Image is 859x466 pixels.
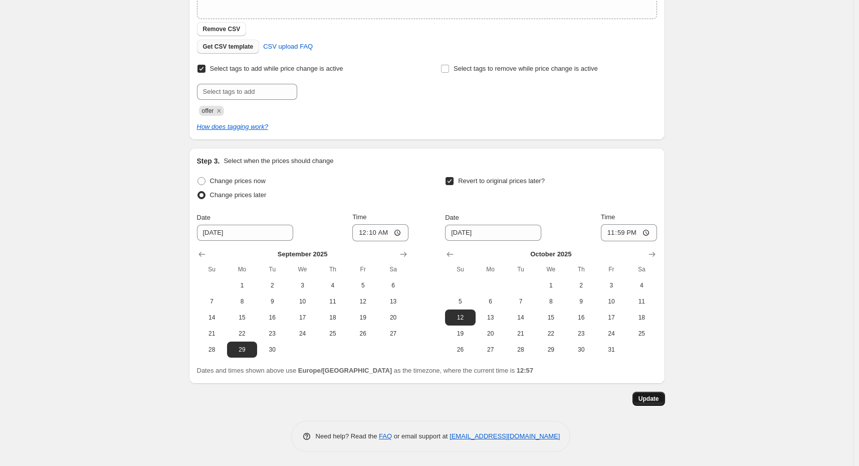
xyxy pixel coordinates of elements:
[291,281,313,289] span: 3
[231,297,253,305] span: 8
[318,277,348,293] button: Thursday September 4 2025
[445,293,475,309] button: Sunday October 5 2025
[348,326,378,342] button: Friday September 26 2025
[570,330,592,338] span: 23
[632,392,665,406] button: Update
[261,314,283,322] span: 16
[396,247,410,261] button: Show next month, October 2025
[536,261,566,277] th: Wednesday
[458,177,545,185] span: Revert to original prices later?
[379,432,392,440] a: FAQ
[382,265,404,273] span: Sa
[445,225,541,241] input: 8/27/2025
[506,326,536,342] button: Tuesday October 21 2025
[510,314,532,322] span: 14
[638,395,659,403] span: Update
[445,261,475,277] th: Sunday
[600,346,622,354] span: 31
[203,25,241,33] span: Remove CSV
[510,265,532,273] span: Tu
[536,293,566,309] button: Wednesday October 8 2025
[257,261,287,277] th: Tuesday
[287,326,317,342] button: Wednesday September 24 2025
[601,224,657,241] input: 12:00
[201,330,223,338] span: 21
[227,326,257,342] button: Monday September 22 2025
[224,156,333,166] p: Select when the prices should change
[352,265,374,273] span: Fr
[476,261,506,277] th: Monday
[197,225,293,241] input: 8/27/2025
[454,65,598,72] span: Select tags to remove while price change is active
[287,309,317,326] button: Wednesday September 17 2025
[322,297,344,305] span: 11
[318,293,348,309] button: Thursday September 11 2025
[210,191,267,199] span: Change prices later
[506,342,536,358] button: Tuesday October 28 2025
[570,281,592,289] span: 2
[570,297,592,305] span: 9
[298,367,392,374] b: Europe/[GEOGRAPHIC_DATA]
[197,123,268,130] i: How does tagging work?
[261,281,283,289] span: 2
[600,281,622,289] span: 3
[322,281,344,289] span: 4
[600,297,622,305] span: 10
[480,297,502,305] span: 6
[322,314,344,322] span: 18
[540,281,562,289] span: 1
[378,309,408,326] button: Saturday September 20 2025
[197,22,247,36] button: Remove CSV
[318,326,348,342] button: Thursday September 25 2025
[197,326,227,342] button: Sunday September 21 2025
[445,214,459,221] span: Date
[596,261,626,277] th: Friday
[382,297,404,305] span: 13
[480,330,502,338] span: 20
[227,309,257,326] button: Monday September 15 2025
[480,314,502,322] span: 13
[630,330,653,338] span: 25
[566,277,596,293] button: Thursday October 2 2025
[197,214,210,221] span: Date
[449,297,471,305] span: 5
[626,309,657,326] button: Saturday October 18 2025
[392,432,450,440] span: or email support at
[476,326,506,342] button: Monday October 20 2025
[231,346,253,354] span: 29
[322,330,344,338] span: 25
[348,293,378,309] button: Friday September 12 2025
[596,342,626,358] button: Friday October 31 2025
[197,309,227,326] button: Sunday September 14 2025
[445,326,475,342] button: Sunday October 19 2025
[445,342,475,358] button: Sunday October 26 2025
[348,309,378,326] button: Friday September 19 2025
[231,314,253,322] span: 15
[348,277,378,293] button: Friday September 5 2025
[570,346,592,354] span: 30
[322,265,344,273] span: Th
[291,297,313,305] span: 10
[536,342,566,358] button: Wednesday October 29 2025
[382,330,404,338] span: 27
[626,326,657,342] button: Saturday October 25 2025
[348,261,378,277] th: Friday
[443,247,457,261] button: Show previous month, September 2025
[378,277,408,293] button: Saturday September 6 2025
[566,342,596,358] button: Thursday October 30 2025
[203,43,254,51] span: Get CSV template
[536,309,566,326] button: Wednesday October 15 2025
[476,293,506,309] button: Monday October 6 2025
[201,297,223,305] span: 7
[352,314,374,322] span: 19
[352,330,374,338] span: 26
[201,265,223,273] span: Su
[210,65,343,72] span: Select tags to add while price change is active
[536,326,566,342] button: Wednesday October 22 2025
[257,39,319,55] a: CSV upload FAQ
[210,177,266,185] span: Change prices now
[382,314,404,322] span: 20
[540,265,562,273] span: We
[197,342,227,358] button: Sunday September 28 2025
[261,330,283,338] span: 23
